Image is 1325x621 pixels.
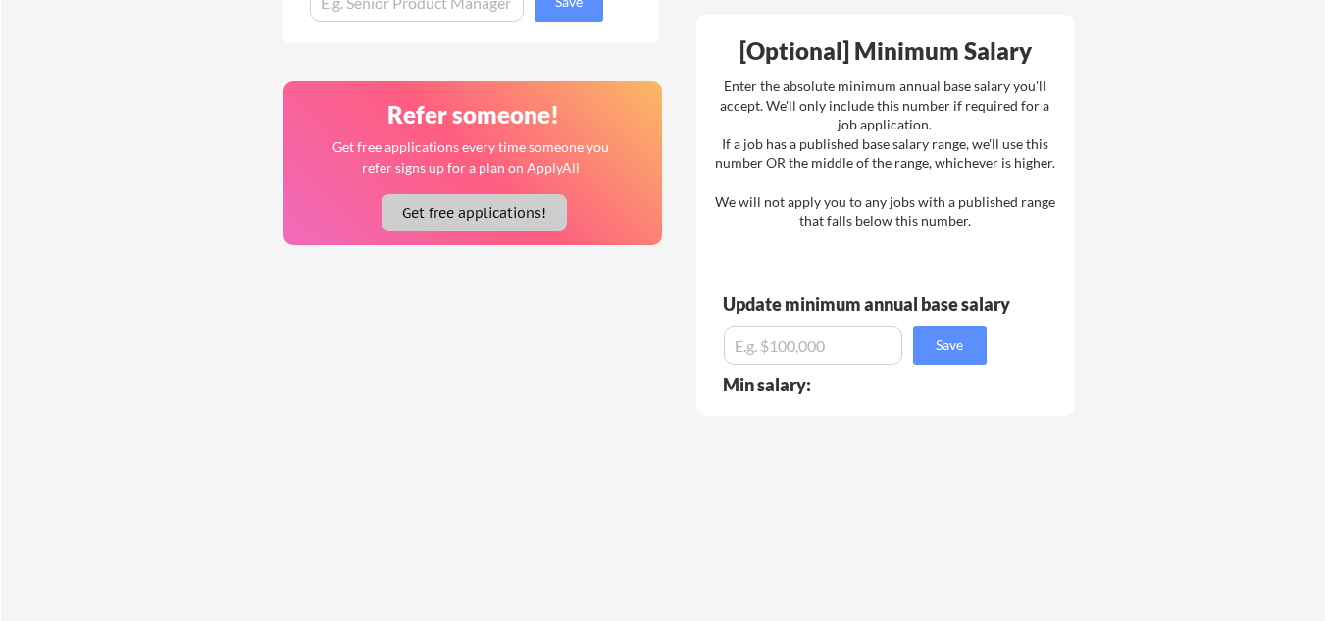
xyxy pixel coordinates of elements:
div: [Optional] Minimum Salary [703,39,1068,63]
strong: Min salary: [723,374,811,395]
div: Update minimum annual base salary [723,295,1017,313]
div: Enter the absolute minimum annual base salary you'll accept. We'll only include this number if re... [715,77,1055,231]
div: Refer someone! [291,103,656,127]
button: Save [913,326,987,365]
button: Get free applications! [382,194,567,231]
input: E.g. $100,000 [724,326,902,365]
div: Get free applications every time someone you refer signs up for a plan on ApplyAll [331,136,611,178]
